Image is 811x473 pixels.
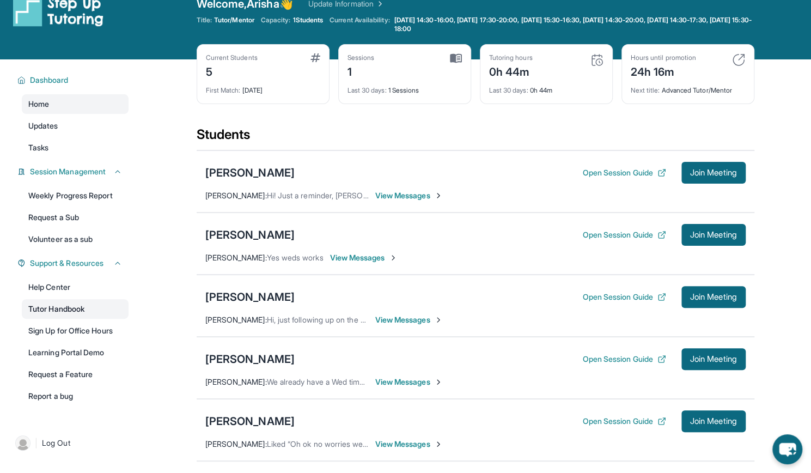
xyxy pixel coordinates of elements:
[582,354,666,365] button: Open Session Guide
[28,120,58,131] span: Updates
[450,53,462,63] img: card
[197,126,754,150] div: Students
[205,377,267,386] span: [PERSON_NAME] :
[772,434,802,464] button: chat-button
[690,356,737,362] span: Join Meeting
[394,16,752,33] span: [DATE] 14:30-16:00, [DATE] 17:30-20:00, [DATE] 15:30-16:30, [DATE] 14:30-20:00, [DATE] 14:30-17:3...
[681,162,746,184] button: Join Meeting
[206,53,258,62] div: Current Students
[631,53,696,62] div: Hours until promotion
[205,253,267,262] span: [PERSON_NAME] :
[392,16,754,33] a: [DATE] 14:30-16:00, [DATE] 17:30-20:00, [DATE] 15:30-16:30, [DATE] 14:30-20:00, [DATE] 14:30-17:3...
[347,62,375,80] div: 1
[267,315,679,324] span: Hi, just following up on the previous messages. Do those times work for you? [DATE] 3:30-4:30 and...
[30,75,69,86] span: Dashboard
[28,142,48,153] span: Tasks
[347,80,462,95] div: 1 Sessions
[35,436,38,450] span: |
[22,299,129,319] a: Tutor Handbook
[690,294,737,300] span: Join Meeting
[292,16,323,25] span: 1 Students
[582,292,666,302] button: Open Session Guide
[681,286,746,308] button: Join Meeting
[22,277,129,297] a: Help Center
[582,416,666,427] button: Open Session Guide
[206,80,320,95] div: [DATE]
[267,253,324,262] span: Yes weds works
[22,94,129,114] a: Home
[489,86,528,94] span: Last 30 days :
[267,377,654,386] span: We already have a Wed time. Due to a new schedule that my son has, our best days now are Mon or T...
[206,62,258,80] div: 5
[22,365,129,384] a: Request a Feature
[375,377,443,387] span: View Messages
[732,53,745,66] img: card
[22,386,129,406] a: Report a bug
[22,138,129,157] a: Tasks
[582,229,666,240] button: Open Session Guide
[205,351,295,367] div: [PERSON_NAME]
[11,431,129,455] a: |Log Out
[197,16,212,25] span: Title:
[330,16,389,33] span: Current Availability:
[205,191,267,200] span: [PERSON_NAME] :
[15,435,31,451] img: user-img
[205,315,267,324] span: [PERSON_NAME] :
[489,62,533,80] div: 0h 44m
[347,53,375,62] div: Sessions
[205,165,295,180] div: [PERSON_NAME]
[631,86,660,94] span: Next title :
[22,229,129,249] a: Volunteer as a sub
[26,258,122,269] button: Support & Resources
[261,16,291,25] span: Capacity:
[42,438,70,448] span: Log Out
[389,253,398,262] img: Chevron-Right
[375,314,443,325] span: View Messages
[205,414,295,429] div: [PERSON_NAME]
[590,53,603,66] img: card
[434,316,443,324] img: Chevron-Right
[347,86,387,94] span: Last 30 days :
[26,75,122,86] button: Dashboard
[22,343,129,362] a: Learning Portal Demo
[690,418,737,425] span: Join Meeting
[681,348,746,370] button: Join Meeting
[489,53,533,62] div: Tutoring hours
[690,232,737,238] span: Join Meeting
[26,166,122,177] button: Session Management
[681,410,746,432] button: Join Meeting
[205,227,295,242] div: [PERSON_NAME]
[205,289,295,305] div: [PERSON_NAME]
[375,190,443,201] span: View Messages
[214,16,254,25] span: Tutor/Mentor
[267,439,440,448] span: Liked “Oh ok no worries we can keep it the same”
[330,252,398,263] span: View Messages
[375,439,443,450] span: View Messages
[30,258,103,269] span: Support & Resources
[434,191,443,200] img: Chevron-Right
[434,378,443,386] img: Chevron-Right
[631,80,745,95] div: Advanced Tutor/Mentor
[489,80,603,95] div: 0h 44m
[434,440,443,448] img: Chevron-Right
[206,86,241,94] span: First Match :
[28,99,49,110] span: Home
[631,62,696,80] div: 24h 16m
[681,224,746,246] button: Join Meeting
[310,53,320,62] img: card
[22,208,129,227] a: Request a Sub
[22,186,129,205] a: Weekly Progress Report
[582,167,666,178] button: Open Session Guide
[22,116,129,136] a: Updates
[30,166,106,177] span: Session Management
[690,169,737,176] span: Join Meeting
[22,321,129,341] a: Sign Up for Office Hours
[205,439,267,448] span: [PERSON_NAME] :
